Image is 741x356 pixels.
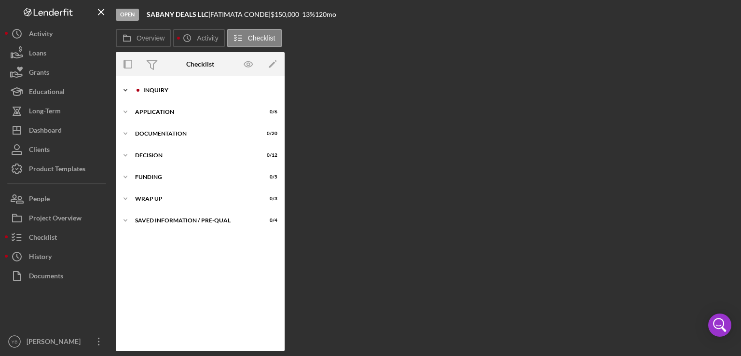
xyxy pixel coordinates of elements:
div: 13 % [302,11,315,18]
button: Activity [5,24,111,43]
div: History [29,247,52,269]
div: Project Overview [29,208,82,230]
div: Inquiry [143,87,273,93]
b: SABANY DEALS LLC [147,10,208,18]
label: Checklist [248,34,275,42]
div: | [147,11,210,18]
button: YB[PERSON_NAME] [5,332,111,351]
div: Application [135,109,253,115]
button: History [5,247,111,266]
div: Open Intercom Messenger [708,314,731,337]
div: Grants [29,63,49,84]
div: Saved Information / Pre-Qual [135,218,253,223]
label: Overview [137,34,165,42]
div: Wrap up [135,196,253,202]
button: Activity [173,29,224,47]
div: Loans [29,43,46,65]
button: Dashboard [5,121,111,140]
div: Documentation [135,131,253,137]
div: 0 / 3 [260,196,277,202]
button: Overview [116,29,171,47]
button: Checklist [5,228,111,247]
div: Clients [29,140,50,162]
span: $150,000 [271,10,299,18]
div: [PERSON_NAME] [24,332,87,354]
div: Checklist [29,228,57,249]
div: 0 / 6 [260,109,277,115]
button: Documents [5,266,111,286]
button: Educational [5,82,111,101]
button: Clients [5,140,111,159]
div: Activity [29,24,53,46]
div: Long-Term [29,101,61,123]
text: YB [12,339,18,344]
div: Open [116,9,139,21]
div: 0 / 20 [260,131,277,137]
div: Checklist [186,60,214,68]
button: Checklist [227,29,282,47]
div: Educational [29,82,65,104]
button: Loans [5,43,111,63]
div: 0 / 5 [260,174,277,180]
div: 0 / 12 [260,152,277,158]
div: Product Templates [29,159,85,181]
button: Project Overview [5,208,111,228]
button: Grants [5,63,111,82]
div: 0 / 4 [260,218,277,223]
div: Decision [135,152,253,158]
div: FATIMATA CONDE | [210,11,271,18]
label: Activity [197,34,218,42]
button: People [5,189,111,208]
div: Documents [29,266,63,288]
button: Long-Term [5,101,111,121]
div: Funding [135,174,253,180]
div: People [29,189,50,211]
button: Product Templates [5,159,111,178]
div: Dashboard [29,121,62,142]
div: 120 mo [315,11,336,18]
